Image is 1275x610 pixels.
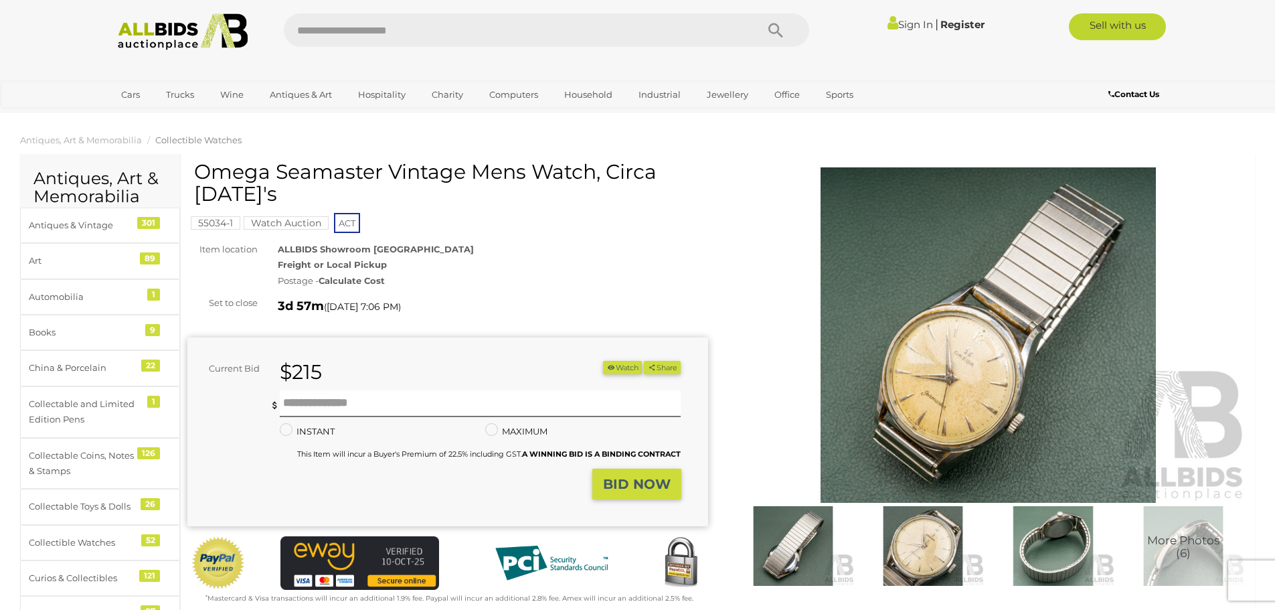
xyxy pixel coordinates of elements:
[191,218,240,228] a: 55034-1
[485,536,618,590] img: PCI DSS compliant
[766,84,809,106] a: Office
[1069,13,1166,40] a: Sell with us
[603,361,642,375] li: Watch this item
[244,216,329,230] mark: Watch Auction
[1108,87,1163,102] a: Contact Us
[157,84,203,106] a: Trucks
[742,13,809,47] button: Search
[29,253,139,269] div: Art
[349,84,414,106] a: Hospitality
[147,396,160,408] div: 1
[33,169,167,206] h2: Antiques, Art & Memorabilia
[991,506,1114,586] img: Omega Seamaster Vintage Mens Watch, Circa 1950's
[20,489,180,524] a: Collectable Toys & Dolls 26
[112,84,149,106] a: Cars
[278,259,387,270] strong: Freight or Local Pickup
[139,570,160,582] div: 121
[20,243,180,279] a: Art 89
[141,534,160,546] div: 52
[280,424,335,439] label: INSTANT
[29,360,139,376] div: China & Porcelain
[29,448,139,479] div: Collectable Coins, Notes & Stamps
[644,361,681,375] button: Share
[140,252,160,264] div: 89
[137,217,160,229] div: 301
[205,594,693,603] small: Mastercard & Visa transactions will incur an additional 1.9% fee. Paypal will incur an additional...
[732,506,855,586] img: Omega Seamaster Vintage Mens Watch, Circa 1950's
[110,13,256,50] img: Allbids.com.au
[112,106,225,128] a: [GEOGRAPHIC_DATA]
[319,275,385,286] strong: Calculate Cost
[324,301,401,312] span: ( )
[29,535,139,550] div: Collectible Watches
[29,499,139,514] div: Collectable Toys & Dolls
[177,295,268,311] div: Set to close
[20,315,180,350] a: Books 9
[20,279,180,315] a: Automobilia 1
[654,536,707,590] img: Secured by Rapid SSL
[211,84,252,106] a: Wine
[194,161,705,205] h1: Omega Seamaster Vintage Mens Watch, Circa [DATE]'s
[20,438,180,489] a: Collectable Coins, Notes & Stamps 126
[187,361,270,376] div: Current Bid
[29,570,139,586] div: Curios & Collectibles
[280,536,439,589] img: eWAY Payment Gateway
[592,469,681,500] button: BID NOW
[20,208,180,243] a: Antiques & Vintage 301
[20,135,142,145] a: Antiques, Art & Memorabilia
[1108,89,1159,99] b: Contact Us
[280,360,322,384] strong: $215
[297,449,681,459] small: This Item will incur a Buyer's Premium of 22.5% including GST.
[191,536,246,590] img: Official PayPal Seal
[1147,535,1219,560] span: More Photos (6)
[20,350,180,386] a: China & Porcelain 22
[244,218,329,228] a: Watch Auction
[1122,506,1245,586] img: Omega Seamaster Vintage Mens Watch, Circa 1950's
[522,449,681,459] b: A WINNING BID IS A BINDING CONTRACT
[155,135,242,145] a: Collectible Watches
[861,506,985,586] img: Omega Seamaster Vintage Mens Watch, Circa 1950's
[29,289,139,305] div: Automobilia
[278,273,708,289] div: Postage -
[481,84,547,106] a: Computers
[29,325,139,340] div: Books
[261,84,341,106] a: Antiques & Art
[327,301,398,313] span: [DATE] 7:06 PM
[20,560,180,596] a: Curios & Collectibles 121
[630,84,689,106] a: Industrial
[728,167,1249,503] img: Omega Seamaster Vintage Mens Watch, Circa 1950's
[191,216,240,230] mark: 55034-1
[141,498,160,510] div: 26
[334,213,360,233] span: ACT
[423,84,472,106] a: Charity
[20,525,180,560] a: Collectible Watches 52
[278,244,474,254] strong: ALLBIDS Showroom [GEOGRAPHIC_DATA]
[1122,506,1245,586] a: More Photos(6)
[940,18,985,31] a: Register
[145,324,160,336] div: 9
[278,299,324,313] strong: 3d 57m
[29,218,139,233] div: Antiques & Vintage
[603,361,642,375] button: Watch
[137,447,160,459] div: 126
[141,360,160,372] div: 22
[556,84,621,106] a: Household
[29,396,139,428] div: Collectable and Limited Edition Pens
[485,424,547,439] label: MAXIMUM
[603,476,671,492] strong: BID NOW
[20,386,180,438] a: Collectable and Limited Edition Pens 1
[935,17,938,31] span: |
[887,18,933,31] a: Sign In
[147,289,160,301] div: 1
[177,242,268,257] div: Item location
[698,84,757,106] a: Jewellery
[817,84,862,106] a: Sports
